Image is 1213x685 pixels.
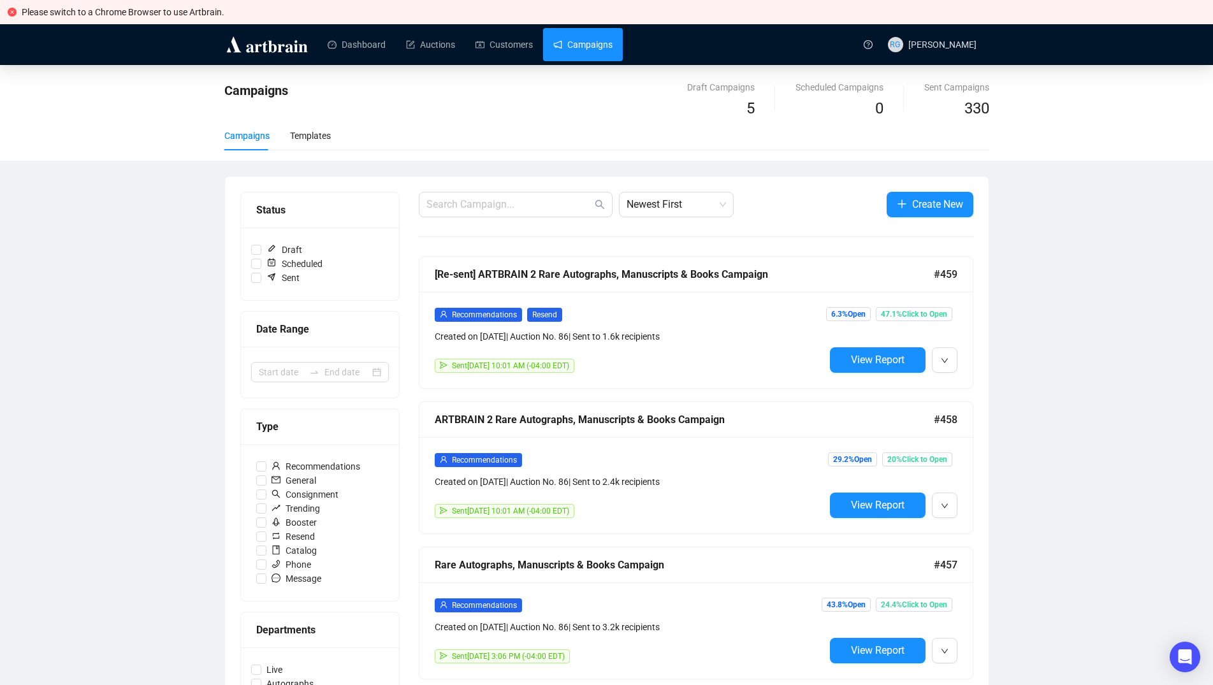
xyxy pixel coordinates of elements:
span: Consignment [266,487,344,501]
span: Sent [DATE] 10:01 AM (-04:00 EDT) [452,507,569,516]
span: search [595,199,605,210]
div: Type [256,419,384,435]
button: View Report [830,638,926,663]
div: Created on [DATE] | Auction No. 86 | Sent to 1.6k recipients [435,329,825,343]
span: View Report [851,354,904,366]
span: Phone [266,558,316,572]
div: ARTBRAIN 2 Rare Autographs, Manuscripts & Books Campaign [435,412,934,428]
span: #457 [934,557,957,573]
div: Campaigns [224,129,270,143]
span: View Report [851,499,904,511]
span: Recommendations [452,601,517,610]
div: Status [256,202,384,218]
span: Sent [DATE] 10:01 AM (-04:00 EDT) [452,361,569,370]
div: Rare Autographs, Manuscripts & Books Campaign [435,557,934,573]
span: General [266,473,321,487]
span: 20% Click to Open [882,452,952,466]
span: #459 [934,266,957,282]
input: Search Campaign... [426,197,592,212]
span: question-circle [864,40,873,49]
span: rocket [272,517,280,526]
span: book [272,545,280,554]
span: 24.4% Click to Open [876,598,952,612]
span: swap-right [309,367,319,377]
input: End date [324,365,370,379]
span: RG [890,38,901,51]
button: View Report [830,493,926,518]
span: 29.2% Open [828,452,877,466]
span: search [272,489,280,498]
span: down [941,502,948,510]
span: Campaigns [224,83,288,98]
span: #458 [934,412,957,428]
span: Message [266,572,326,586]
span: 6.3% Open [826,307,871,321]
span: user [440,601,447,609]
span: 330 [964,99,989,117]
span: Sent [DATE] 3:06 PM (-04:00 EDT) [452,652,565,661]
button: Create New [887,192,973,217]
span: Newest First [627,192,726,217]
span: plus [897,199,907,209]
span: phone [272,559,280,568]
span: 5 [746,99,755,117]
div: [Re-sent] ARTBRAIN 2 Rare Autographs, Manuscripts & Books Campaign [435,266,934,282]
a: question-circle [856,24,880,64]
img: logo [224,34,310,55]
div: Please switch to a Chrome Browser to use Artbrain. [22,5,1205,19]
span: down [941,647,948,655]
span: Booster [266,516,322,530]
span: View Report [851,644,904,656]
span: message [272,573,280,582]
a: Rare Autographs, Manuscripts & Books Campaign#457userRecommendationsCreated on [DATE]| Auction No... [419,547,973,679]
div: Created on [DATE] | Auction No. 86 | Sent to 3.2k recipients [435,620,825,634]
span: Scheduled [261,257,328,271]
button: View Report [830,347,926,373]
div: Created on [DATE] | Auction No. 86 | Sent to 2.4k recipients [435,475,825,489]
a: Auctions [406,28,455,61]
span: user [440,310,447,318]
span: rise [272,503,280,512]
span: [PERSON_NAME] [908,40,977,50]
span: Create New [912,196,963,212]
span: Live [261,663,287,677]
div: Sent Campaigns [924,80,989,94]
span: Trending [266,501,325,516]
span: 47.1% Click to Open [876,307,952,321]
span: Draft [261,243,307,257]
span: Sent [261,271,305,285]
span: Catalog [266,544,322,558]
span: Recommendations [452,456,517,465]
span: to [309,367,319,377]
a: [Re-sent] ARTBRAIN 2 Rare Autographs, Manuscripts & Books Campaign#459userRecommendationsResendCr... [419,256,973,389]
a: Campaigns [553,28,613,61]
span: close-circle [8,8,17,17]
a: Dashboard [328,28,386,61]
span: user [440,456,447,463]
a: ARTBRAIN 2 Rare Autographs, Manuscripts & Books Campaign#458userRecommendationsCreated on [DATE]|... [419,401,973,534]
span: down [941,357,948,364]
div: Date Range [256,321,384,337]
input: Start date [259,365,304,379]
span: mail [272,475,280,484]
div: Scheduled Campaigns [795,80,883,94]
span: send [440,652,447,660]
span: Resend [266,530,320,544]
div: Draft Campaigns [687,80,755,94]
span: send [440,507,447,514]
div: Open Intercom Messenger [1170,642,1200,672]
span: user [272,461,280,470]
span: send [440,361,447,369]
div: Templates [290,129,331,143]
a: Customers [476,28,533,61]
span: retweet [272,531,280,540]
span: 43.8% Open [822,598,871,612]
span: Recommendations [452,310,517,319]
div: Departments [256,622,384,638]
span: Resend [527,308,562,322]
span: Recommendations [266,459,365,473]
span: 0 [875,99,883,117]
